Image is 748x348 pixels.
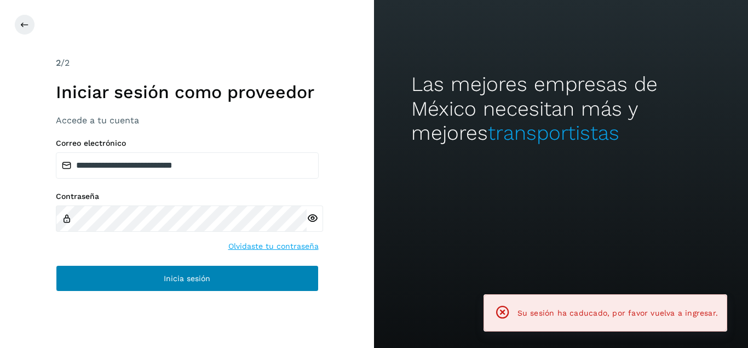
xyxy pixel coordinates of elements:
a: Olvidaste tu contraseña [228,241,319,252]
span: transportistas [488,121,619,145]
div: /2 [56,56,319,70]
h3: Accede a tu cuenta [56,115,319,125]
button: Inicia sesión [56,265,319,292]
label: Correo electrónico [56,139,319,148]
span: Su sesión ha caducado, por favor vuelva a ingresar. [517,309,718,317]
h2: Las mejores empresas de México necesitan más y mejores [411,72,710,145]
span: 2 [56,58,61,68]
h1: Iniciar sesión como proveedor [56,82,319,102]
label: Contraseña [56,192,319,201]
span: Inicia sesión [164,275,210,282]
